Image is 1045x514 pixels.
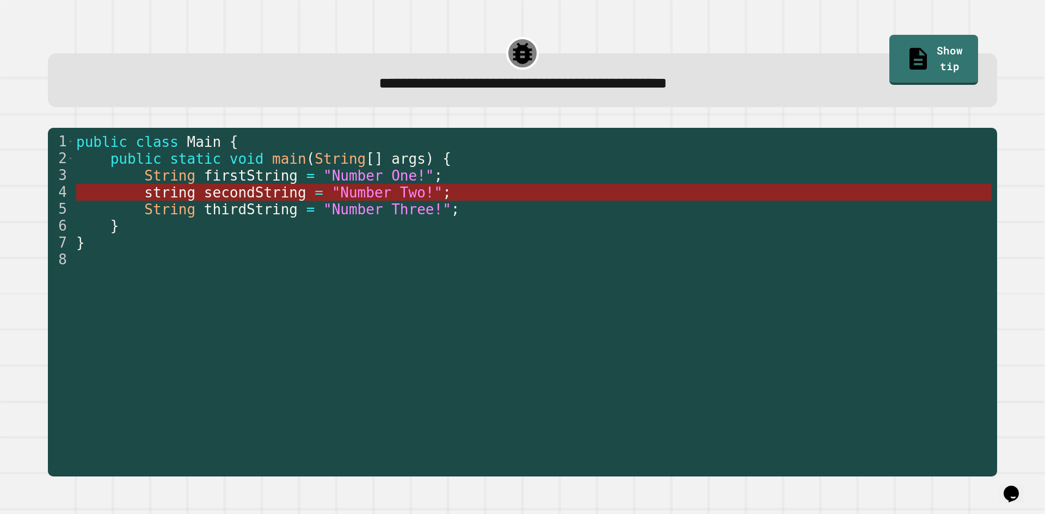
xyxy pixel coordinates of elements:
span: String [144,168,195,184]
span: string [144,184,195,201]
span: void [229,151,263,167]
span: Toggle code folding, rows 2 through 6 [67,150,73,167]
span: static [170,151,221,167]
a: Show tip [889,35,978,85]
span: = [306,201,315,218]
span: String [144,201,195,218]
span: thirdString [204,201,297,218]
span: public [76,134,127,150]
div: 8 [48,251,74,268]
div: 2 [48,150,74,167]
span: Toggle code folding, rows 1 through 7 [67,133,73,150]
span: "Number Two!" [331,184,442,201]
span: secondString [204,184,306,201]
span: String [315,151,366,167]
span: "Number One!" [323,168,434,184]
span: class [136,134,178,150]
span: public [110,151,161,167]
iframe: chat widget [999,470,1034,503]
div: 5 [48,201,74,218]
span: firstString [204,168,297,184]
span: = [306,168,315,184]
span: Main [187,134,221,150]
span: = [315,184,323,201]
div: 3 [48,167,74,184]
span: main [272,151,306,167]
div: 1 [48,133,74,150]
span: "Number Three!" [323,201,451,218]
div: 6 [48,218,74,234]
span: args [391,151,426,167]
div: 7 [48,234,74,251]
div: 4 [48,184,74,201]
